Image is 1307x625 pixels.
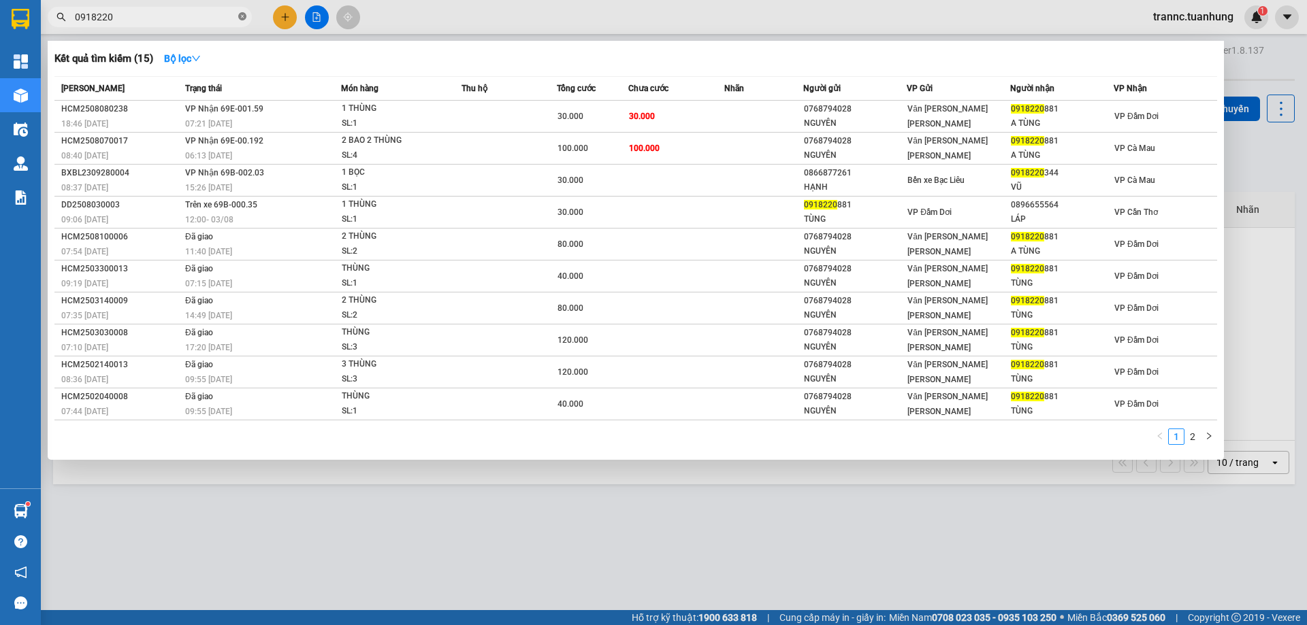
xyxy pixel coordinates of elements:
[1114,303,1159,313] span: VP Đầm Dơi
[907,136,988,161] span: Văn [PERSON_NAME] [PERSON_NAME]
[1169,429,1184,444] a: 1
[185,328,213,337] span: Đã giao
[61,198,181,212] div: DD2508030003
[1011,340,1113,354] div: TÙNG
[804,276,906,290] div: NGUYÊN
[804,212,906,226] div: TÙNG
[1114,84,1147,93] span: VP Nhận
[804,102,906,116] div: 0768794028
[61,247,108,256] span: 07:54 [DATE]
[238,11,246,24] span: close-circle
[1011,134,1113,148] div: 881
[1011,168,1044,178] span: 0918220
[907,207,952,217] span: VP Đầm Dơi
[1011,136,1044,146] span: 0918220
[185,264,213,273] span: Đã giao
[342,261,444,276] div: THÙNG
[26,502,30,506] sup: 1
[342,325,444,340] div: THÙNG
[803,84,841,93] span: Người gửi
[804,326,906,340] div: 0768794028
[185,84,222,93] span: Trạng thái
[462,84,487,93] span: Thu hộ
[629,112,655,121] span: 30.000
[557,84,596,93] span: Tổng cước
[907,104,988,129] span: Văn [PERSON_NAME] [PERSON_NAME]
[804,166,906,180] div: 0866877261
[342,244,444,259] div: SL: 2
[558,207,583,217] span: 30.000
[724,84,744,93] span: Nhãn
[153,48,212,69] button: Bộ lọcdown
[75,10,236,24] input: Tìm tên, số ĐT hoặc mã đơn
[185,215,233,224] span: 12:00 - 03/08
[342,212,444,227] div: SL: 1
[238,12,246,20] span: close-circle
[1114,207,1158,217] span: VP Cần Thơ
[1010,84,1054,93] span: Người nhận
[12,9,29,29] img: logo-vxr
[185,392,213,401] span: Đã giao
[804,294,906,308] div: 0768794028
[907,328,988,352] span: Văn [PERSON_NAME] [PERSON_NAME]
[804,200,837,209] span: 0918220
[1184,428,1201,445] li: 2
[1114,175,1155,185] span: VP Cà Mau
[61,119,108,129] span: 18:46 [DATE]
[57,12,66,22] span: search
[1011,104,1044,114] span: 0918220
[1011,392,1044,401] span: 0918220
[1011,372,1113,386] div: TÙNG
[1011,360,1044,369] span: 0918220
[804,134,906,148] div: 0768794028
[14,504,28,518] img: warehouse-icon
[1011,116,1113,131] div: A TÙNG
[342,404,444,419] div: SL: 1
[1114,271,1159,281] span: VP Đầm Dơi
[1201,428,1217,445] li: Next Page
[1011,294,1113,308] div: 881
[558,112,583,121] span: 30.000
[14,54,28,69] img: dashboard-icon
[185,183,232,192] span: 15:26 [DATE]
[61,390,181,404] div: HCM2502040008
[804,404,906,418] div: NGUYÊN
[61,166,181,180] div: BXBL2309280004
[804,372,906,386] div: NGUYÊN
[61,215,108,224] span: 09:06 [DATE]
[558,271,583,281] span: 40.000
[1168,428,1184,445] li: 1
[804,198,906,212] div: 881
[185,375,232,384] span: 09:55 [DATE]
[1011,296,1044,305] span: 0918220
[1205,432,1213,440] span: right
[61,326,181,340] div: HCM2503030008
[558,367,588,377] span: 120.000
[78,50,89,61] span: phone
[558,143,588,153] span: 100.000
[61,151,108,161] span: 08:40 [DATE]
[185,168,264,178] span: VP Nhận 69B-002.03
[1011,358,1113,372] div: 881
[61,311,108,320] span: 07:35 [DATE]
[1114,367,1159,377] span: VP Đầm Dơi
[185,296,213,305] span: Đã giao
[907,175,965,185] span: Bến xe Bạc Liêu
[907,392,988,416] span: Văn [PERSON_NAME] [PERSON_NAME]
[78,33,89,44] span: environment
[342,101,444,116] div: 1 THÙNG
[185,343,232,352] span: 17:20 [DATE]
[804,148,906,163] div: NGUYÊN
[1185,429,1200,444] a: 2
[804,390,906,404] div: 0768794028
[1011,230,1113,244] div: 881
[804,358,906,372] div: 0768794028
[61,375,108,384] span: 08:36 [DATE]
[558,239,583,249] span: 80.000
[1011,264,1044,273] span: 0918220
[1011,180,1113,195] div: VŨ
[342,165,444,180] div: 1 BỌC
[804,340,906,354] div: NGUYÊN
[185,360,213,369] span: Đã giao
[1011,166,1113,180] div: 344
